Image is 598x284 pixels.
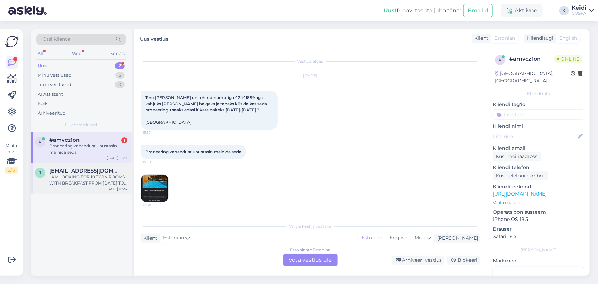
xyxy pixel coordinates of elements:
span: #amvcz1on [49,137,80,143]
div: Minu vestlused [38,72,72,79]
img: Attachment [141,175,168,202]
div: Estonian [358,233,386,243]
div: Valige keel ja vastake [141,223,480,229]
div: 2 / 3 [5,167,18,174]
div: Vestlus algas [141,58,480,64]
div: Tiimi vestlused [38,81,71,88]
span: 15:38 [143,202,169,208]
div: Proovi tasuta juba täna: [383,7,461,15]
span: j [39,170,41,175]
p: Kliendi email [493,145,584,152]
p: Märkmed [493,257,584,264]
div: Arhiveeri vestlus [392,256,444,265]
label: Uus vestlus [140,34,168,43]
div: [GEOGRAPHIC_DATA], [GEOGRAPHIC_DATA] [495,70,571,84]
div: Klient [141,235,157,242]
div: [PERSON_NAME] [435,235,478,242]
b: Uus! [383,7,396,14]
div: [DATE] 15:24 [106,186,127,191]
div: Socials [109,49,126,58]
p: Vaata edasi ... [493,200,584,206]
div: AI Assistent [38,91,63,98]
div: Kõik [38,100,48,107]
div: Võta vestlus üle [283,254,338,266]
a: KeidiGOSPA [572,5,594,16]
p: Kliendi telefon [493,164,584,171]
span: Estonian [163,234,184,242]
div: Küsi telefoninumbrit [493,171,548,180]
div: Uus [38,62,47,69]
div: 2 [115,62,125,69]
p: Operatsioonisüsteem [493,209,584,216]
p: Safari 18.5 [493,233,584,240]
div: Klienditugi [524,35,553,42]
span: English [559,35,577,42]
div: Küsi meiliaadressi [493,152,541,161]
div: Vaata siia [5,143,18,174]
span: jan.gustav@inbox.lv [49,168,121,174]
div: Blokeeri [447,256,480,265]
span: a [39,139,42,144]
span: Estonian [494,35,515,42]
span: Online [554,55,582,63]
div: [DATE] 15:37 [107,155,127,161]
div: [PERSON_NAME] [493,247,584,253]
p: Kliendi tag'id [493,101,584,108]
div: GOSPA [572,11,586,16]
span: 15:38 [143,159,168,165]
span: Uued vestlused [65,122,97,128]
span: 15:37 [143,130,168,135]
span: Otsi kliente [42,36,70,43]
span: Muu [415,235,425,241]
div: 0 [115,81,125,88]
div: [DATE] [141,73,480,79]
div: Broneering vabandust unustasin mainida seda [49,143,127,155]
div: Keidi [572,5,586,11]
div: Aktiivne [501,4,543,17]
input: Lisa tag [493,109,584,120]
div: 1 [121,137,127,143]
a: [URL][DOMAIN_NAME] [493,191,547,197]
span: Tere [PERSON_NAME] on tehtud numbriga 42441899 aga kahjuks [PERSON_NAME] haigeks ja tahaks küsida... [145,95,268,125]
div: # amvcz1on [509,55,554,63]
span: a [499,57,502,62]
div: Arhiveeritud [38,110,66,117]
div: K [559,6,569,15]
div: Kliendi info [493,91,584,97]
p: Klienditeekond [493,183,584,190]
div: 2 [115,72,125,79]
div: English [386,233,411,243]
div: Estonian to Estonian [290,247,331,253]
button: Emailid [463,4,493,17]
p: Brauser [493,226,584,233]
div: i AM LOOKING FOR 10 TWIN ROOMS WITH BREAKFAST FROM [DATE] TO [DATE] IS THAT POSSIBLE [49,174,127,186]
p: Kliendi nimi [493,122,584,130]
img: Askly Logo [5,35,19,48]
span: Broneering vabandust unustasin mainida seda [145,149,241,154]
div: Web [71,49,83,58]
p: iPhone OS 18.5 [493,216,584,223]
div: All [36,49,44,58]
input: Lisa nimi [493,133,576,140]
div: Klient [472,35,488,42]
